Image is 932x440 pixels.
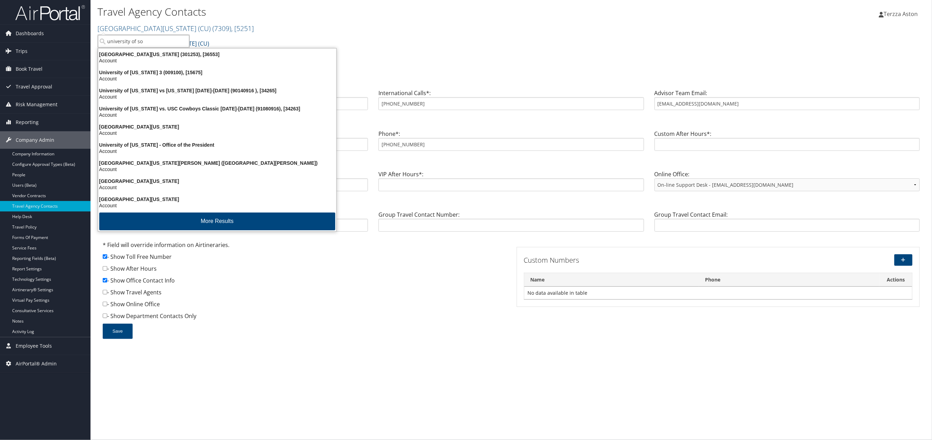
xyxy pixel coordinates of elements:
[97,24,254,33] a: [GEOGRAPHIC_DATA][US_STATE] (CU)
[16,131,54,149] span: Company Admin
[94,160,340,166] div: [GEOGRAPHIC_DATA][US_STATE][PERSON_NAME] ([GEOGRAPHIC_DATA][PERSON_NAME])
[97,157,925,167] h3: VIP
[373,130,649,156] div: Phone*:
[94,178,340,184] div: [GEOGRAPHIC_DATA][US_STATE]
[373,170,649,197] div: VIP After Hours*:
[94,196,340,202] div: [GEOGRAPHIC_DATA][US_STATE]
[94,94,340,100] div: Account
[373,210,649,237] div: Group Travel Contact Number:
[94,124,340,130] div: [GEOGRAPHIC_DATA][US_STATE]
[97,198,925,208] h3: Group Travel Contact
[212,24,231,33] span: ( 7309 )
[649,89,925,116] div: Advisor Team Email:
[16,114,39,131] span: Reporting
[649,170,925,197] div: Online Office:
[524,255,781,265] h3: Custom Numbers
[97,76,925,86] h3: Advisor Team
[97,5,649,19] h1: Travel Agency Contacts
[94,87,340,94] div: University of [US_STATE] vs [US_STATE] [DATE]-[DATE] (90140916 ), [34265]
[103,241,506,253] div: * Field will override information on Airtineraries.
[94,202,340,209] div: Account
[97,117,925,127] h3: Custom Contact
[94,69,340,76] div: University of [US_STATE] 3 (009100), [15675]
[103,253,506,264] div: - Show Toll Free Number
[16,43,28,60] span: Trips
[16,25,44,42] span: Dashboards
[99,213,335,230] button: More Results
[94,106,340,112] div: University of [US_STATE] vs. USC Cowboys Classic [DATE]-[DATE] (91080916), [34263]
[94,142,340,148] div: University of [US_STATE] - Office of the President
[16,60,42,78] span: Book Travel
[103,300,506,312] div: - Show Online Office
[16,337,52,355] span: Employee Tools
[16,355,57,372] span: AirPortal® Admin
[373,89,649,116] div: International Calls*:
[524,273,699,287] th: Name: activate to sort column descending
[98,35,189,48] input: Search Accounts
[16,96,57,113] span: Risk Management
[94,76,340,82] div: Account
[94,112,340,118] div: Account
[103,288,506,300] div: - Show Travel Agents
[94,148,340,154] div: Account
[15,5,85,21] img: airportal-logo.png
[524,287,913,299] td: No data available in table
[879,273,912,287] th: Actions: activate to sort column ascending
[103,312,506,324] div: - Show Department Contacts Only
[649,130,925,156] div: Custom After Hours*:
[879,3,925,24] a: Terzza Aston
[94,166,340,172] div: Account
[649,210,925,237] div: Group Travel Contact Email:
[103,324,133,339] button: Save
[103,264,506,276] div: - Show After Hours
[94,51,340,57] div: [GEOGRAPHIC_DATA][US_STATE] (301253), [36553]
[94,130,340,136] div: Account
[231,24,254,33] span: , [ 5251 ]
[94,57,340,64] div: Account
[103,276,506,288] div: - Show Office Contact Info
[94,184,340,191] div: Account
[16,78,52,95] span: Travel Approval
[699,273,879,287] th: Phone: activate to sort column ascending
[884,10,918,18] span: Terzza Aston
